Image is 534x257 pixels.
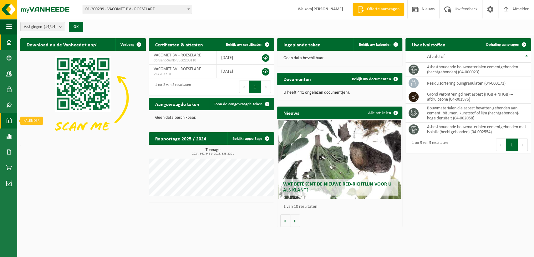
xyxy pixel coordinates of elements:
[69,22,83,32] button: OK
[216,65,252,78] td: [DATE]
[496,139,506,151] button: Previous
[44,25,57,29] count: (14/14)
[422,63,531,76] td: asbesthoudende bouwmaterialen cementgebonden (hechtgebonden) (04-000023)
[486,43,519,47] span: Ophaling aanvragen
[24,22,57,32] span: Vestigingen
[280,214,290,227] button: Vorige
[481,38,530,51] a: Ophaling aanvragen
[149,38,209,50] h2: Certificaten & attesten
[214,102,262,106] span: Toon de aangevraagde taken
[221,38,273,51] a: Bekijk uw certificaten
[239,81,249,93] button: Previous
[405,38,451,50] h2: Uw afvalstoffen
[353,38,402,51] a: Bekijk uw kalender
[353,3,404,16] a: Offerte aanvragen
[278,120,401,199] a: Wat betekent de nieuwe RED-richtlijn voor u als klant?
[152,152,274,155] span: 2024: 662,541 t - 2025: 333,220 t
[277,73,317,85] h2: Documenten
[290,214,300,227] button: Volgende
[154,58,212,63] span: Consent-SelfD-VEG2200110
[283,205,399,209] p: 1 van 10 resultaten
[518,139,528,151] button: Next
[155,116,268,120] p: Geen data beschikbaar.
[427,54,445,59] span: Afvalstof
[149,132,212,144] h2: Rapportage 2025 / 2024
[115,38,145,51] button: Verberg
[261,81,271,93] button: Next
[283,91,396,95] p: U heeft 441 ongelezen document(en).
[409,138,447,152] div: 1 tot 5 van 5 resultaten
[249,81,261,93] button: 1
[152,80,191,94] div: 1 tot 2 van 2 resultaten
[277,107,305,119] h2: Nieuws
[120,43,134,47] span: Verberg
[216,51,252,65] td: [DATE]
[152,148,274,155] h3: Tonnage
[312,7,343,12] strong: [PERSON_NAME]
[422,123,531,136] td: asbesthoudende bouwmaterialen cementgebonden met isolatie(hechtgebonden) (04-002554)
[20,51,146,145] img: Download de VHEPlus App
[226,43,262,47] span: Bekijk uw certificaten
[227,132,273,145] a: Bekijk rapportage
[83,5,192,14] span: 01-200299 - VACOMET BV - ROESELARE
[359,43,391,47] span: Bekijk uw kalender
[506,139,518,151] button: 1
[20,22,65,31] button: Vestigingen(14/14)
[422,76,531,90] td: residu sortering puingranulaten (04-000171)
[154,67,201,71] span: VACOMET BV - ROESELARE
[154,53,201,58] span: VACOMET BV - ROESELARE
[20,38,104,50] h2: Download nu de Vanheede+ app!
[209,98,273,110] a: Toon de aangevraagde taken
[283,182,391,193] span: Wat betekent de nieuwe RED-richtlijn voor u als klant?
[149,98,206,110] h2: Aangevraagde taken
[422,104,531,123] td: bouwmaterialen die asbest bevatten gebonden aan cement, bitumen, kunststof of lijm (hechtgebonden...
[422,90,531,104] td: grond verontreinigd met asbest (HGB + NHGB) – afdruipzone (04-001976)
[283,56,396,60] p: Geen data beschikbaar.
[154,72,212,77] span: VLA703710
[365,6,401,13] span: Offerte aanvragen
[277,38,327,50] h2: Ingeplande taken
[347,73,402,85] a: Bekijk uw documenten
[352,77,391,81] span: Bekijk uw documenten
[363,107,402,119] a: Alle artikelen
